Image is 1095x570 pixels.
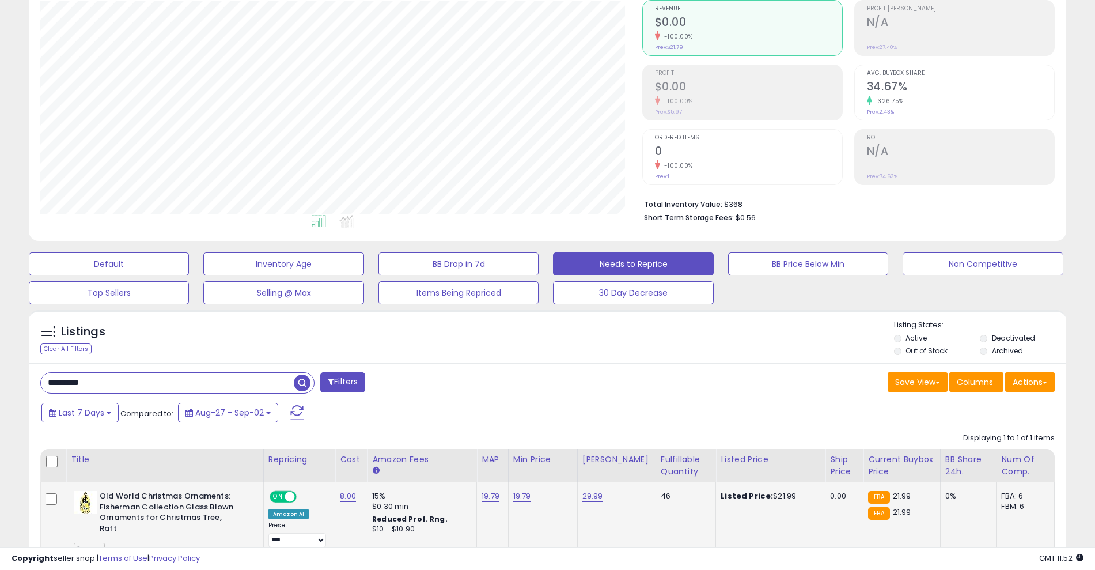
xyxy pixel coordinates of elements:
[268,454,330,466] div: Repricing
[992,346,1023,356] label: Archived
[660,32,693,41] small: -100.00%
[482,454,503,466] div: MAP
[872,97,904,105] small: 1326.75%
[957,376,993,388] span: Columns
[888,372,948,392] button: Save View
[74,491,97,514] img: 51NVJRNbWjL._SL40_.jpg
[295,492,313,502] span: OFF
[905,333,927,343] label: Active
[736,212,756,223] span: $0.56
[271,492,285,502] span: ON
[372,514,448,524] b: Reduced Prof. Rng.
[905,346,948,356] label: Out of Stock
[867,6,1054,12] span: Profit [PERSON_NAME]
[582,490,603,502] a: 29.99
[660,161,693,170] small: -100.00%
[513,454,573,466] div: Min Price
[655,145,842,160] h2: 0
[340,490,356,502] a: 8.00
[378,252,539,275] button: BB Drop in 7d
[378,281,539,304] button: Items Being Repriced
[728,252,888,275] button: BB Price Below Min
[61,324,105,340] h5: Listings
[867,16,1054,31] h2: N/A
[660,97,693,105] small: -100.00%
[945,491,988,501] div: 0%
[482,490,499,502] a: 19.79
[100,491,240,537] b: Old World Christmas Ornaments: Fisherman Collection Glass Blown Ornaments for Christmas Tree, Raft
[29,281,189,304] button: Top Sellers
[41,403,119,422] button: Last 7 Days
[867,80,1054,96] h2: 34.67%
[268,522,326,548] div: Preset:
[868,454,935,478] div: Current Buybox Price
[868,507,889,520] small: FBA
[721,490,773,501] b: Listed Price:
[268,509,309,519] div: Amazon AI
[40,343,92,354] div: Clear All Filters
[320,372,365,392] button: Filters
[655,16,842,31] h2: $0.00
[203,281,363,304] button: Selling @ Max
[372,501,468,512] div: $0.30 min
[830,491,854,501] div: 0.00
[721,454,820,466] div: Listed Price
[945,454,992,478] div: BB Share 24h.
[721,491,816,501] div: $21.99
[867,145,1054,160] h2: N/A
[582,454,651,466] div: [PERSON_NAME]
[661,454,711,478] div: Fulfillable Quantity
[867,135,1054,141] span: ROI
[963,433,1055,444] div: Displaying 1 to 1 of 1 items
[1001,454,1049,478] div: Num of Comp.
[372,491,468,501] div: 15%
[830,454,858,478] div: Ship Price
[644,199,722,209] b: Total Inventory Value:
[893,490,911,501] span: 21.99
[661,491,707,501] div: 46
[949,372,1003,392] button: Columns
[372,454,472,466] div: Amazon Fees
[867,70,1054,77] span: Avg. Buybox Share
[655,6,842,12] span: Revenue
[655,108,682,115] small: Prev: $5.97
[1005,372,1055,392] button: Actions
[74,543,105,556] span: OWC
[992,333,1035,343] label: Deactivated
[71,454,259,466] div: Title
[98,553,147,564] a: Terms of Use
[178,403,278,422] button: Aug-27 - Sep-02
[868,491,889,504] small: FBA
[903,252,1063,275] button: Non Competitive
[894,320,1066,331] p: Listing States:
[553,252,713,275] button: Needs to Reprice
[29,252,189,275] button: Default
[120,408,173,419] span: Compared to:
[644,213,734,222] b: Short Term Storage Fees:
[12,553,200,564] div: seller snap | |
[655,173,669,180] small: Prev: 1
[1001,501,1045,512] div: FBM: 6
[372,466,379,476] small: Amazon Fees.
[655,135,842,141] span: Ordered Items
[893,507,911,518] span: 21.99
[867,108,894,115] small: Prev: 2.43%
[655,80,842,96] h2: $0.00
[12,553,54,564] strong: Copyright
[553,281,713,304] button: 30 Day Decrease
[203,252,363,275] button: Inventory Age
[340,454,362,466] div: Cost
[867,173,897,180] small: Prev: 74.63%
[867,44,897,51] small: Prev: 27.40%
[149,553,200,564] a: Privacy Policy
[644,197,1046,210] li: $368
[655,70,842,77] span: Profit
[59,407,104,418] span: Last 7 Days
[372,524,468,534] div: $10 - $10.90
[1001,491,1045,501] div: FBA: 6
[195,407,264,418] span: Aug-27 - Sep-02
[1039,553,1083,564] span: 2025-09-10 11:52 GMT
[513,490,531,502] a: 19.79
[655,44,683,51] small: Prev: $21.79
